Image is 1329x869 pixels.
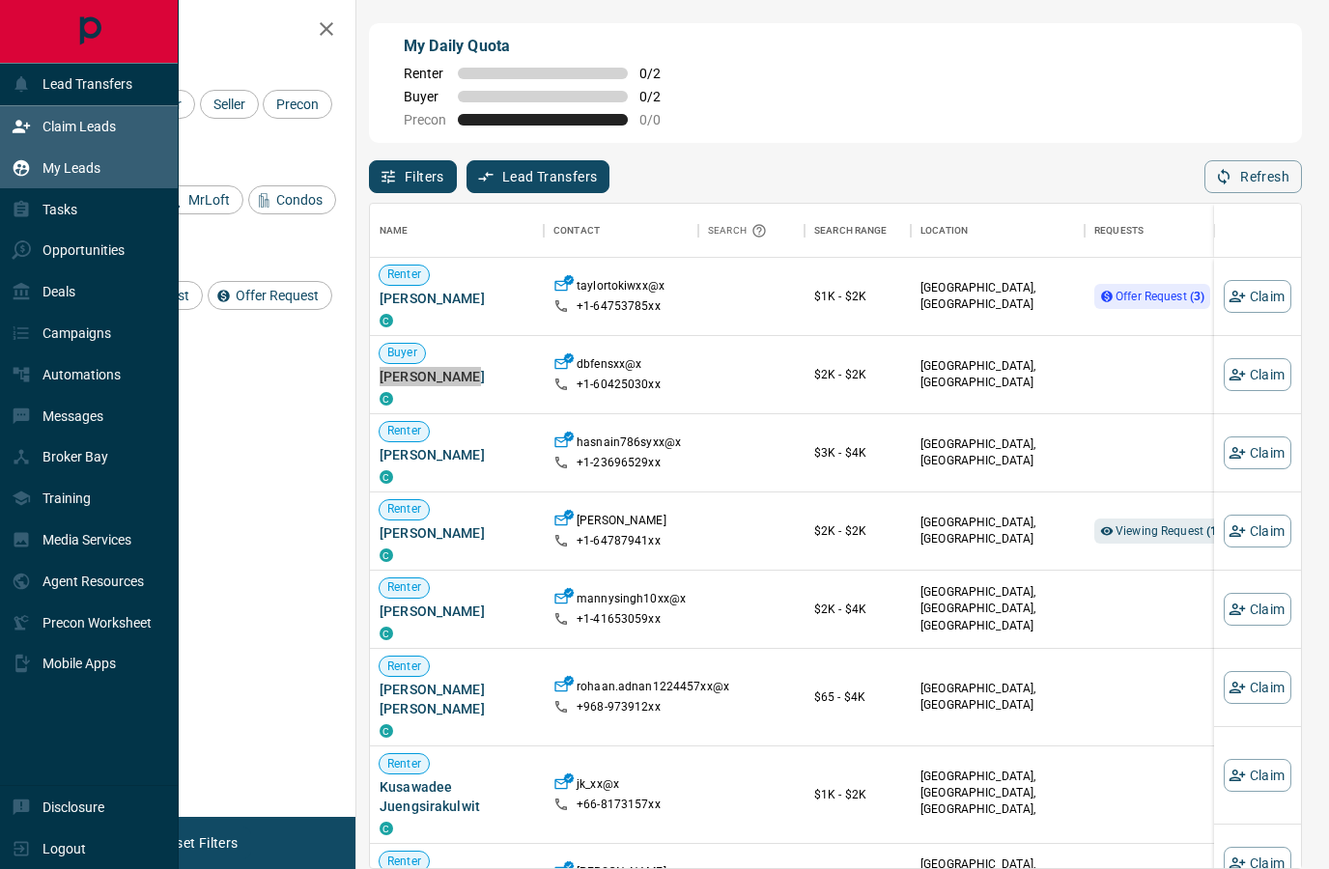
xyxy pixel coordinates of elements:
[404,66,446,81] span: Renter
[370,204,544,258] div: Name
[1224,515,1291,547] button: Claim
[380,470,393,484] div: condos.ca
[380,445,534,464] span: [PERSON_NAME]
[577,298,661,315] p: +1- 64753785xx
[577,611,661,628] p: +1- 41653059xx
[814,688,901,706] p: $65 - $4K
[639,89,682,104] span: 0 / 2
[248,185,336,214] div: Condos
[229,288,325,303] span: Offer Request
[147,827,250,859] button: Reset Filters
[208,281,332,310] div: Offer Request
[1094,204,1144,258] div: Requests
[814,204,888,258] div: Search Range
[577,533,661,549] p: +1- 64787941xx
[1094,284,1210,309] div: Offer Request (3)
[380,680,534,718] span: [PERSON_NAME] [PERSON_NAME]
[380,548,393,562] div: condos.ca
[1190,290,1204,303] strong: ( 3 )
[380,501,429,518] span: Renter
[553,204,600,258] div: Contact
[380,392,393,406] div: condos.ca
[380,602,534,621] span: [PERSON_NAME]
[1094,519,1228,544] div: Viewing Request (1)
[814,444,901,462] p: $3K - $4K
[639,66,682,81] span: 0 / 2
[380,289,534,308] span: [PERSON_NAME]
[1116,524,1222,538] span: Viewing Request
[380,204,409,258] div: Name
[920,515,1075,547] p: [GEOGRAPHIC_DATA], [GEOGRAPHIC_DATA]
[269,192,329,208] span: Condos
[1224,280,1291,313] button: Claim
[380,266,429,283] span: Renter
[182,192,237,208] span: MrLoft
[577,679,729,699] p: rohaan.adnan1224457xx@x
[380,822,393,835] div: condos.ca
[920,584,1075,633] p: [GEOGRAPHIC_DATA], [GEOGRAPHIC_DATA], [GEOGRAPHIC_DATA]
[380,523,534,543] span: [PERSON_NAME]
[577,513,666,533] p: [PERSON_NAME]
[207,97,252,112] span: Seller
[380,579,429,596] span: Renter
[380,423,429,439] span: Renter
[200,90,259,119] div: Seller
[911,204,1085,258] div: Location
[577,377,661,393] p: +1- 60425030xx
[577,776,619,797] p: jk_xx@x
[814,786,901,803] p: $1K - $2K
[1224,436,1291,469] button: Claim
[639,112,682,127] span: 0 / 0
[1116,290,1204,303] span: Offer Request
[920,358,1075,391] p: [GEOGRAPHIC_DATA], [GEOGRAPHIC_DATA]
[577,699,661,715] p: +968- 973912xx
[380,724,393,738] div: condos.ca
[62,19,336,42] h2: Filters
[380,314,393,327] div: condos.ca
[1224,759,1291,792] button: Claim
[404,89,446,104] span: Buyer
[920,280,1075,313] p: [GEOGRAPHIC_DATA], [GEOGRAPHIC_DATA]
[1206,524,1221,538] strong: ( 1 )
[404,35,682,58] p: My Daily Quota
[467,160,610,193] button: Lead Transfers
[380,627,393,640] div: condos.ca
[263,90,332,119] div: Precon
[380,659,429,675] span: Renter
[380,367,534,386] span: [PERSON_NAME]
[814,601,901,618] p: $2K - $4K
[544,204,698,258] div: Contact
[1224,671,1291,704] button: Claim
[814,522,901,540] p: $2K - $2K
[380,345,425,361] span: Buyer
[380,756,429,772] span: Renter
[577,434,681,455] p: hasnain786syxx@x
[708,204,772,258] div: Search
[920,436,1075,469] p: [GEOGRAPHIC_DATA], [GEOGRAPHIC_DATA]
[577,455,661,471] p: +1- 23696529xx
[920,681,1075,714] p: [GEOGRAPHIC_DATA], [GEOGRAPHIC_DATA]
[577,797,661,813] p: +66- 8173157xx
[1204,160,1302,193] button: Refresh
[369,160,457,193] button: Filters
[814,288,901,305] p: $1K - $2K
[269,97,325,112] span: Precon
[1224,593,1291,626] button: Claim
[920,769,1075,835] p: [GEOGRAPHIC_DATA], [GEOGRAPHIC_DATA], [GEOGRAPHIC_DATA], [GEOGRAPHIC_DATA]
[380,777,534,816] span: Kusawadee Juengsirakulwit
[1224,358,1291,391] button: Claim
[920,204,968,258] div: Location
[814,366,901,383] p: $2K - $2K
[160,185,243,214] div: MrLoft
[577,356,641,377] p: dbfensxx@x
[577,591,686,611] p: mannysingh10xx@x
[404,112,446,127] span: Precon
[1085,204,1258,258] div: Requests
[577,278,664,298] p: taylortokiwxx@x
[805,204,911,258] div: Search Range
